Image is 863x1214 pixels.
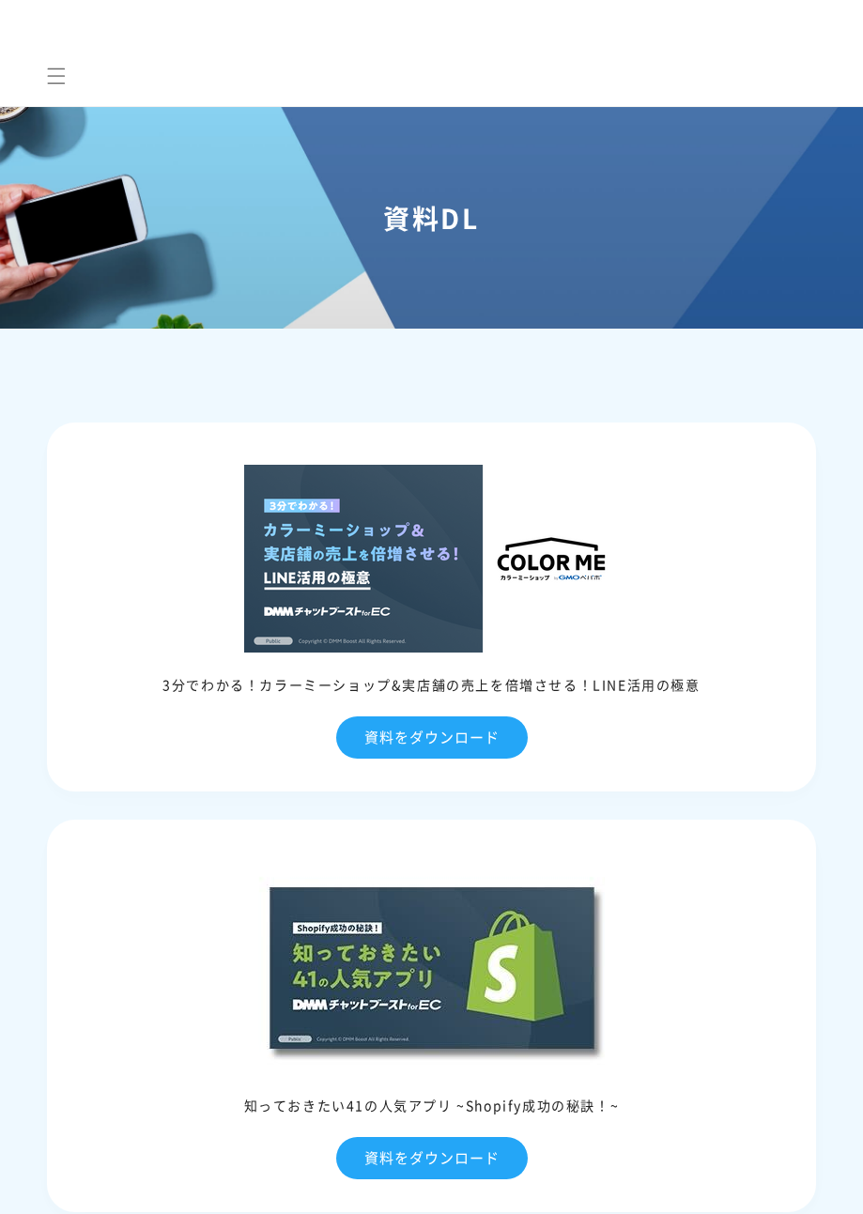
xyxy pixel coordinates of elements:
[36,55,77,97] summary: メニュー
[336,716,528,759] a: 資料をダウンロード
[52,671,811,698] div: 3分でわかる！カラーミーショップ&実店舗の売上を倍増させる！LINE活用の極意
[23,201,840,235] h1: 資料DL
[52,1092,811,1118] div: 知っておきたい41の人気アプリ ~Shopify成功の秘訣！~
[336,1137,528,1179] a: 資料をダウンロード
